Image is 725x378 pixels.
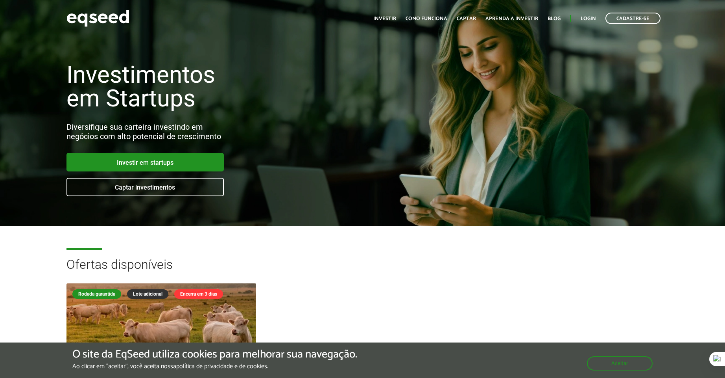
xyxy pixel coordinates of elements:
[72,289,121,299] div: Rodada garantida
[66,8,129,29] img: EqSeed
[587,356,653,371] button: Aceitar
[66,153,224,171] a: Investir em startups
[581,16,596,21] a: Login
[548,16,561,21] a: Blog
[373,16,396,21] a: Investir
[66,63,417,110] h1: Investimentos em Startups
[176,363,267,370] a: política de privacidade e de cookies
[605,13,660,24] a: Cadastre-se
[66,122,417,141] div: Diversifique sua carteira investindo em negócios com alto potencial de crescimento
[127,289,168,299] div: Lote adicional
[72,348,357,361] h5: O site da EqSeed utiliza cookies para melhorar sua navegação.
[457,16,476,21] a: Captar
[72,363,357,370] p: Ao clicar em "aceitar", você aceita nossa .
[174,289,223,299] div: Encerra em 3 dias
[66,258,659,283] h2: Ofertas disponíveis
[406,16,447,21] a: Como funciona
[66,178,224,196] a: Captar investimentos
[485,16,538,21] a: Aprenda a investir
